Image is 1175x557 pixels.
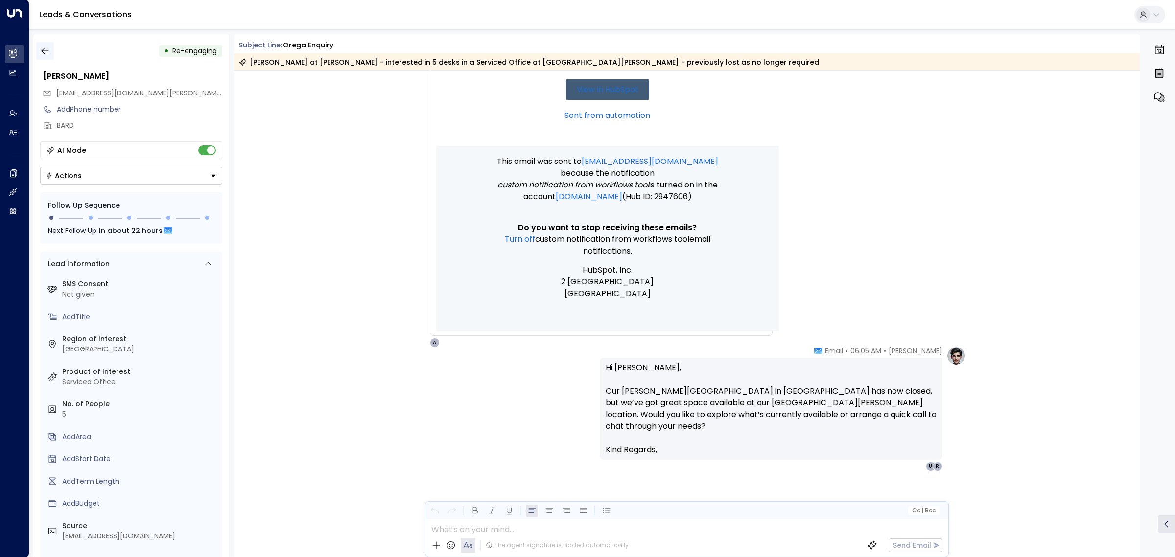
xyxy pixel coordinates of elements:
a: Sent from automation [564,110,650,121]
span: [PERSON_NAME] [889,346,942,356]
div: 5 [62,409,218,419]
span: Custom notification from workflows tool [497,179,649,191]
p: Hi [PERSON_NAME], Our [PERSON_NAME][GEOGRAPHIC_DATA] in [GEOGRAPHIC_DATA] has now closed, but we’... [606,362,937,444]
span: Do you want to stop receiving these emails? [518,222,697,233]
div: AI Mode [57,145,86,155]
div: AddPhone number [57,104,222,115]
span: In about 22 hours [99,225,163,236]
span: • [884,346,886,356]
button: Redo [446,505,458,517]
div: [PERSON_NAME] at [PERSON_NAME] - interested in 5 desks in a Serviced Office at [GEOGRAPHIC_DATA][... [239,57,819,67]
span: Subject Line: [239,40,282,50]
div: Not given [62,289,218,300]
span: 06:05 AM [850,346,881,356]
div: AddStart Date [62,454,218,464]
div: A [430,338,440,348]
div: AddArea [62,432,218,442]
span: ruairidh@bard.scot [56,88,222,98]
div: [EMAIL_ADDRESS][DOMAIN_NAME] [62,531,218,541]
span: Kind Regards, [606,444,657,456]
div: AddTitle [62,312,218,322]
div: [GEOGRAPHIC_DATA] [62,344,218,354]
div: AddBudget [62,498,218,509]
span: Trigger [172,46,217,56]
p: HubSpot, Inc. 2 [GEOGRAPHIC_DATA] [GEOGRAPHIC_DATA] [485,264,730,300]
label: SMS Consent [62,279,218,289]
div: U [926,462,936,471]
a: Leads & Conversations [39,9,132,20]
div: The agent signature is added automatically [486,541,629,550]
span: [EMAIL_ADDRESS][DOMAIN_NAME][PERSON_NAME] [56,88,223,98]
img: profile-logo.png [946,346,966,366]
span: • [846,346,848,356]
div: Follow Up Sequence [48,200,214,210]
div: Next Follow Up: [48,225,214,236]
div: • [164,42,169,60]
div: Serviced Office [62,377,218,387]
p: This email was sent to because the notification is turned on in the account (Hub ID: 2947606) [485,156,730,203]
a: [DOMAIN_NAME] [556,191,622,203]
div: BARD [57,120,222,131]
a: Turn off [505,233,535,245]
p: email notifications. [485,233,730,257]
div: AddTerm Length [62,476,218,487]
label: Product of Interest [62,367,218,377]
button: Cc|Bcc [908,506,939,515]
a: [EMAIL_ADDRESS][DOMAIN_NAME] [582,156,718,167]
label: Source [62,521,218,531]
a: View in HubSpot [566,79,649,100]
div: R [933,462,942,471]
button: Actions [40,167,222,185]
label: Region of Interest [62,334,218,344]
div: [PERSON_NAME] [43,70,222,82]
label: No. of People [62,399,218,409]
button: Undo [428,505,441,517]
div: Orega Enquiry [283,40,333,50]
span: | [921,507,923,514]
span: Cc Bcc [912,507,935,514]
span: Email [825,346,843,356]
span: Custom notification from workflows tool [535,233,689,245]
div: Actions [46,171,82,180]
div: Button group with a nested menu [40,167,222,185]
div: Lead Information [45,259,110,269]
